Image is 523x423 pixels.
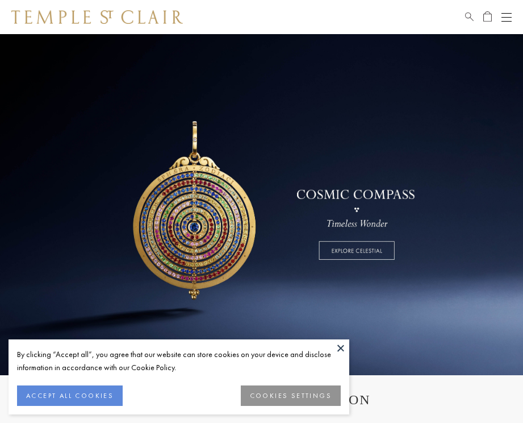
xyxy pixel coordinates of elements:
a: Search [465,10,474,24]
img: Temple St. Clair [11,10,183,24]
button: ACCEPT ALL COOKIES [17,385,123,406]
div: By clicking “Accept all”, you agree that our website can store cookies on your device and disclos... [17,348,341,374]
button: Open navigation [501,10,512,24]
button: COOKIES SETTINGS [241,385,341,406]
a: Open Shopping Bag [483,10,492,24]
iframe: Gorgias live chat messenger [472,375,512,412]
